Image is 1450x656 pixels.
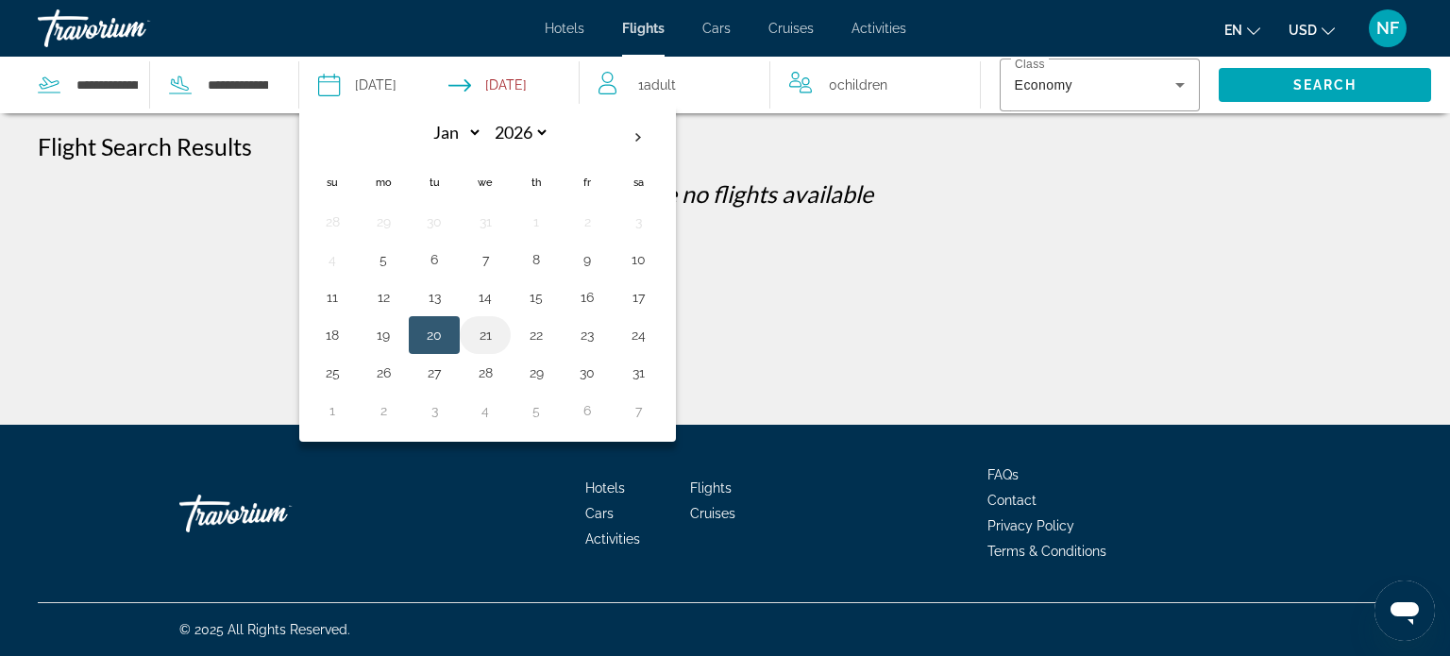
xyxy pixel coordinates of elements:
mat-label: Class [1015,59,1045,71]
button: Day 30 [419,209,449,235]
span: Search [1293,77,1357,93]
button: Day 30 [572,360,602,386]
span: USD [1289,23,1317,38]
button: Day 6 [572,397,602,424]
button: Day 10 [623,246,653,273]
p: There are no flights available [38,179,1412,208]
a: Activities [851,21,906,36]
button: Day 3 [623,209,653,235]
button: Day 18 [317,322,347,348]
button: Day 2 [572,209,602,235]
span: NF [1376,19,1399,38]
button: Travelers: 1 adult, 0 children [580,57,979,113]
span: © 2025 All Rights Reserved. [179,622,350,637]
button: Next month [613,116,664,160]
a: Privacy Policy [987,518,1074,533]
a: Cars [702,21,731,36]
button: Day 29 [521,360,551,386]
button: Day 28 [470,360,500,386]
button: Select return date [448,57,527,113]
a: Activities [585,531,640,547]
button: User Menu [1363,8,1412,48]
a: Travorium [38,4,227,53]
button: Day 25 [317,360,347,386]
button: Day 7 [623,397,653,424]
a: Cruises [768,21,814,36]
button: Day 4 [317,246,347,273]
button: Day 11 [317,284,347,311]
a: Flights [622,21,665,36]
button: Day 14 [470,284,500,311]
button: Day 28 [317,209,347,235]
button: Day 16 [572,284,602,311]
button: Change language [1224,16,1260,43]
button: Day 31 [470,209,500,235]
table: Left calendar grid [307,116,664,429]
span: 0 [829,72,887,98]
a: Go Home [179,485,368,542]
span: Economy [1015,77,1072,93]
button: Select depart date [318,57,396,113]
button: Day 4 [470,397,500,424]
button: Day 9 [572,246,602,273]
button: Day 8 [521,246,551,273]
button: Search [1219,68,1431,102]
button: Day 1 [521,209,551,235]
button: Day 21 [470,322,500,348]
button: Day 29 [368,209,398,235]
a: Flights [690,480,732,496]
button: Day 5 [521,397,551,424]
button: Day 1 [317,397,347,424]
iframe: Button to launch messaging window [1374,580,1435,641]
span: en [1224,23,1242,38]
button: Day 27 [419,360,449,386]
select: Select year [488,116,549,149]
a: Hotels [585,480,625,496]
button: Day 2 [368,397,398,424]
button: Day 24 [623,322,653,348]
button: Day 26 [368,360,398,386]
button: Day 6 [419,246,449,273]
button: Day 13 [419,284,449,311]
select: Select month [421,116,482,149]
button: Day 5 [368,246,398,273]
button: Day 19 [368,322,398,348]
span: 1 [638,72,676,98]
button: Day 20 [419,322,449,348]
button: Day 22 [521,322,551,348]
button: Day 31 [623,360,653,386]
a: Contact [987,493,1037,508]
button: Day 7 [470,246,500,273]
a: Cars [585,506,614,521]
button: Day 12 [368,284,398,311]
a: FAQs [987,467,1019,482]
a: Terms & Conditions [987,544,1106,559]
h1: Flight Search Results [38,132,252,160]
button: Day 15 [521,284,551,311]
span: Children [837,77,887,93]
a: Cruises [690,506,735,521]
button: Day 17 [623,284,653,311]
a: Hotels [545,21,584,36]
button: Change currency [1289,16,1335,43]
button: Day 23 [572,322,602,348]
button: Day 3 [419,397,449,424]
span: Adult [644,77,676,93]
